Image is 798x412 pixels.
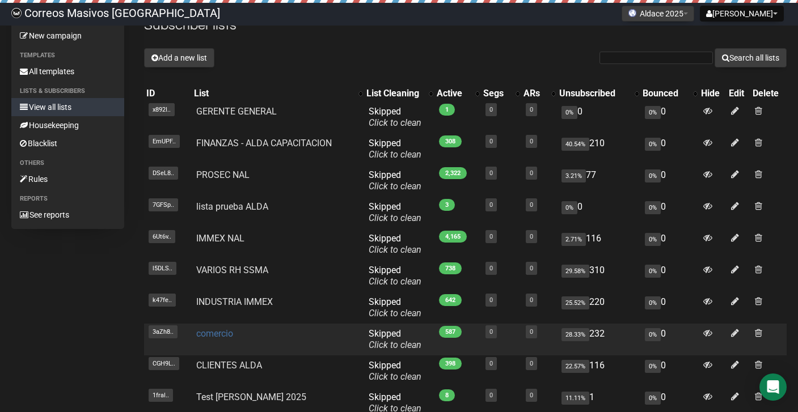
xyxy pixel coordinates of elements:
li: Reports [11,192,124,206]
span: Skipped [369,296,421,318]
a: 0 [530,296,533,304]
td: 232 [557,324,640,355]
a: CLIENTES ALDA [196,360,262,371]
span: 40.54% [561,138,589,151]
a: Click to clean [369,181,421,192]
span: Skipped [369,138,421,160]
a: lista prueba ALDA [196,201,268,212]
div: List [194,88,353,99]
a: Click to clean [369,244,421,255]
li: Templates [11,49,124,62]
td: 116 [557,355,640,387]
a: Click to clean [369,213,421,223]
div: Open Intercom Messenger [759,373,787,401]
a: 0 [489,392,493,399]
div: Bounced [643,88,688,99]
a: FINANZAS - ALDA CAPACITACION [196,138,332,148]
a: PROSEC NAL [196,169,250,180]
td: 0 [640,165,699,197]
button: Search all lists [715,48,787,67]
a: Click to clean [369,371,421,382]
div: Unsubscribed [559,88,628,99]
td: 310 [557,260,640,292]
a: 0 [489,106,493,113]
span: 398 [439,358,462,369]
a: Click to clean [369,339,421,350]
span: 0% [645,392,661,405]
span: 0% [645,296,661,309]
span: EmUPF.. [149,135,180,148]
td: 0 [557,101,640,133]
a: 0 [530,106,533,113]
a: 0 [530,201,533,209]
td: 0 [640,197,699,228]
td: 0 [640,292,699,324]
img: 5a94bb40b1aaae2bb027a6ccc5d0e556 [11,8,22,18]
th: List: No sort applied, activate to apply an ascending sort [192,86,364,101]
a: View all lists [11,98,124,116]
span: Skipped [369,328,421,350]
a: 0 [530,392,533,399]
a: INDUSTRIA IMMEX [196,296,273,307]
td: 0 [640,133,699,165]
span: 2,322 [439,167,467,179]
a: 0 [489,201,493,209]
a: Click to clean [369,117,421,128]
span: 0% [645,360,661,373]
a: 0 [489,138,493,145]
h2: Subscriber lists [144,15,787,36]
th: Segs: No sort applied, activate to apply an ascending sort [481,86,521,101]
button: Add a new list [144,48,214,67]
a: All templates [11,62,124,80]
a: comercio [196,328,233,339]
span: 3.21% [561,169,586,182]
th: Edit: No sort applied, sorting is disabled [727,86,750,101]
span: Skipped [369,360,421,382]
span: 3 [439,199,455,211]
th: Bounced: No sort applied, activate to apply an ascending sort [640,86,699,101]
div: ARs [523,88,546,99]
a: 0 [489,296,493,304]
span: 1fraI.. [149,389,173,402]
div: ID [146,88,190,99]
span: 0% [645,265,661,278]
a: See reports [11,206,124,224]
th: Unsubscribed: No sort applied, activate to apply an ascending sort [557,86,640,101]
span: 0% [645,138,661,151]
a: New campaign [11,27,124,45]
span: Skipped [369,265,421,287]
span: 738 [439,262,462,274]
a: 0 [489,265,493,272]
span: 642 [439,294,462,306]
a: 0 [489,360,493,367]
li: Lists & subscribers [11,84,124,98]
span: 0% [561,106,577,119]
a: VARIOS RH SSMA [196,265,268,275]
span: 29.58% [561,265,589,278]
span: 22.57% [561,360,589,373]
span: 308 [439,135,462,147]
span: 1 [439,104,455,116]
span: 0% [645,328,661,341]
a: IMMEX NAL [196,233,244,244]
span: 587 [439,326,462,338]
td: 0 [640,228,699,260]
a: Click to clean [369,276,421,287]
span: 6Ut6v.. [149,230,175,243]
span: 7GFSp.. [149,198,178,211]
a: Click to clean [369,308,421,318]
li: Others [11,156,124,170]
span: l5DLS.. [149,262,176,275]
span: 2.71% [561,233,586,246]
a: 0 [530,138,533,145]
a: 0 [530,265,533,272]
span: 0% [645,201,661,214]
span: 0% [645,106,661,119]
td: 77 [557,165,640,197]
span: 28.33% [561,328,589,341]
a: 0 [530,233,533,240]
td: 0 [640,355,699,387]
a: 0 [530,328,533,335]
td: 0 [557,197,640,228]
span: Skipped [369,106,421,128]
